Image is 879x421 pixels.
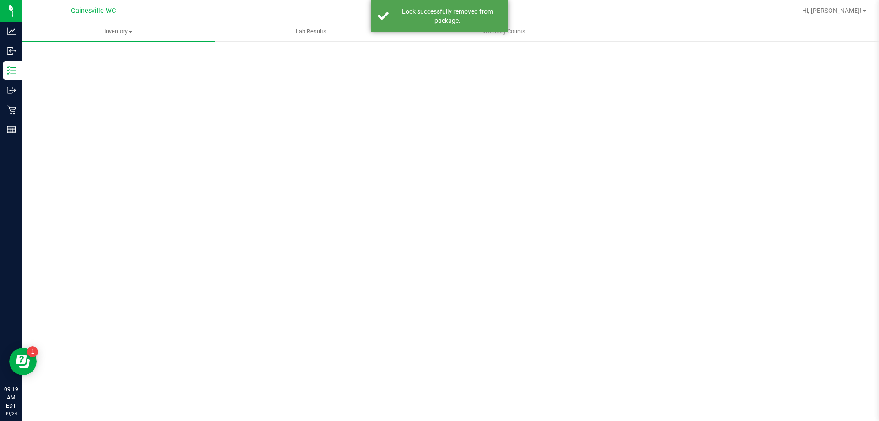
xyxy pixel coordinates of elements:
[22,27,215,36] span: Inventory
[215,22,407,41] a: Lab Results
[4,410,18,417] p: 09/24
[22,22,215,41] a: Inventory
[7,125,16,134] inline-svg: Reports
[71,7,116,15] span: Gainesville WC
[7,46,16,55] inline-svg: Inbound
[9,348,37,375] iframe: Resource center
[27,346,38,357] iframe: Resource center unread badge
[7,105,16,115] inline-svg: Retail
[7,27,16,36] inline-svg: Analytics
[802,7,862,14] span: Hi, [PERSON_NAME]!
[7,86,16,95] inline-svg: Outbound
[7,66,16,75] inline-svg: Inventory
[283,27,339,36] span: Lab Results
[394,7,501,25] div: Lock successfully removed from package.
[4,385,18,410] p: 09:19 AM EDT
